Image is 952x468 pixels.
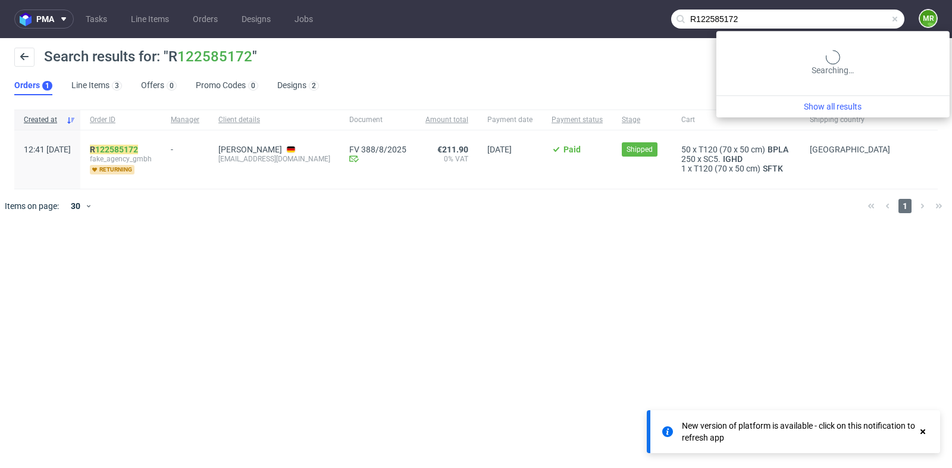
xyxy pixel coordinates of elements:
[218,154,330,164] div: [EMAIL_ADDRESS][DOMAIN_NAME]
[487,115,533,125] span: Payment date
[425,154,468,164] span: 0% VAT
[487,145,512,154] span: [DATE]
[681,115,791,125] span: Cart
[287,10,320,29] a: Jobs
[681,154,791,164] div: x
[694,164,760,173] span: T120 (70 x 50 cm)
[312,82,316,90] div: 2
[171,115,199,125] span: Manager
[552,115,603,125] span: Payment status
[5,200,59,212] span: Items on page:
[681,145,791,154] div: x
[563,145,581,154] span: Paid
[45,82,49,90] div: 1
[627,144,653,155] span: Shipped
[124,10,176,29] a: Line Items
[251,82,255,90] div: 0
[95,145,138,154] a: 122585172
[681,145,691,154] span: 50
[115,82,119,90] div: 3
[90,154,152,164] span: fake_agency_gmbh
[170,82,174,90] div: 0
[721,154,745,164] a: IGHD
[24,115,61,125] span: Created at
[277,76,319,95] a: Designs2
[810,115,890,125] span: Shipping country
[721,101,945,113] a: Show all results
[64,198,85,214] div: 30
[90,145,138,154] mark: R
[196,76,258,95] a: Promo Codes0
[218,115,330,125] span: Client details
[425,115,468,125] span: Amount total
[682,420,917,444] div: New version of platform is available - click on this notification to refresh app
[349,145,406,154] a: FV 388/8/2025
[14,10,74,29] button: pma
[760,164,785,173] a: SFTK
[36,15,54,23] span: pma
[437,145,468,154] span: €211.90
[24,145,71,154] span: 12:41 [DATE]
[898,199,912,213] span: 1
[765,145,791,154] a: BPLA
[90,145,140,154] a: R122585172
[681,154,696,164] span: 250
[186,10,225,29] a: Orders
[681,164,686,173] span: 1
[920,10,937,27] figcaption: MR
[79,10,114,29] a: Tasks
[681,164,791,173] div: x
[141,76,177,95] a: Offers0
[71,76,122,95] a: Line Items3
[44,48,257,65] span: Search results for: "R "
[14,76,52,95] a: Orders1
[90,115,152,125] span: Order ID
[20,13,36,26] img: logo
[810,145,890,154] span: [GEOGRAPHIC_DATA]
[234,10,278,29] a: Designs
[349,115,406,125] span: Document
[218,145,282,154] a: [PERSON_NAME]
[721,50,945,76] div: Searching…
[699,145,765,154] span: T120 (70 x 50 cm)
[90,165,134,174] span: returning
[177,48,252,65] a: 122585172
[703,154,721,164] span: SC5.
[171,140,199,154] div: -
[622,115,662,125] span: Stage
